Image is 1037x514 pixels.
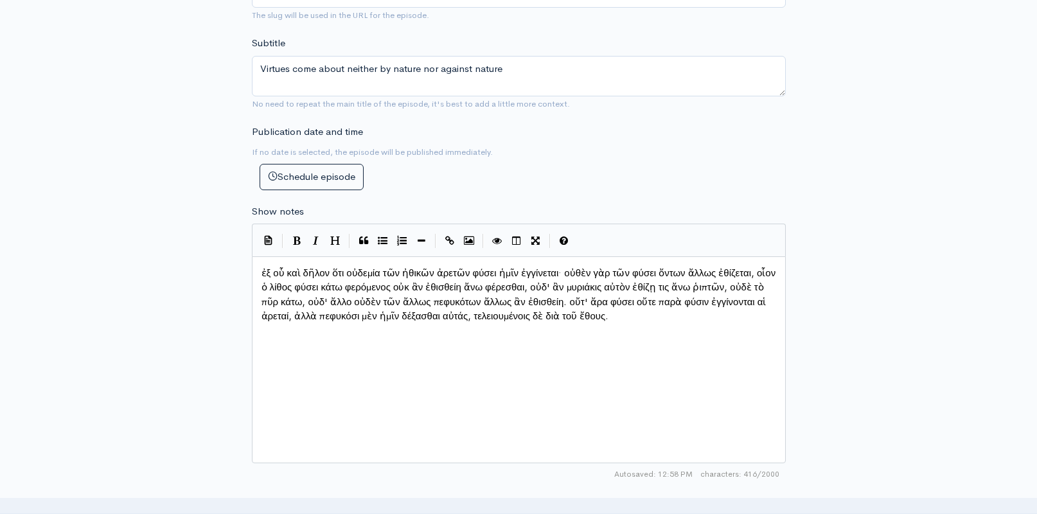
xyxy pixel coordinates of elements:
button: Markdown Guide [554,231,574,251]
button: Insert Show Notes Template [259,230,278,249]
i: | [549,234,551,249]
i: | [435,234,436,249]
i: | [282,234,283,249]
button: Generic List [373,231,393,251]
button: Insert Image [459,231,479,251]
button: Quote [354,231,373,251]
button: Schedule episode [260,164,364,190]
small: If no date is selected, the episode will be published immediately. [252,146,493,157]
span: ἐξ οὗ καὶ δῆλον ὅτι οὐδεμία τῶν ἠθικῶν ἀρετῶν φύσει ἡμῖν ἐγγίνεται· οὐθὲν γὰρ τῶν φύσει ὄντων ἄλλ... [261,267,779,323]
button: Insert Horizontal Line [412,231,431,251]
button: Toggle Fullscreen [526,231,545,251]
button: Numbered List [393,231,412,251]
button: Bold [287,231,306,251]
i: | [483,234,484,249]
button: Heading [326,231,345,251]
i: | [349,234,350,249]
label: Publication date and time [252,125,363,139]
button: Toggle Preview [488,231,507,251]
small: No need to repeat the main title of the episode, it's best to add a little more context. [252,98,570,109]
button: Italic [306,231,326,251]
button: Create Link [440,231,459,251]
label: Subtitle [252,36,285,51]
button: Toggle Side by Side [507,231,526,251]
small: The slug will be used in the URL for the episode. [252,10,429,21]
label: Show notes [252,204,304,219]
span: Autosaved: 12:58 PM [614,468,693,480]
span: 416/2000 [700,468,779,480]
